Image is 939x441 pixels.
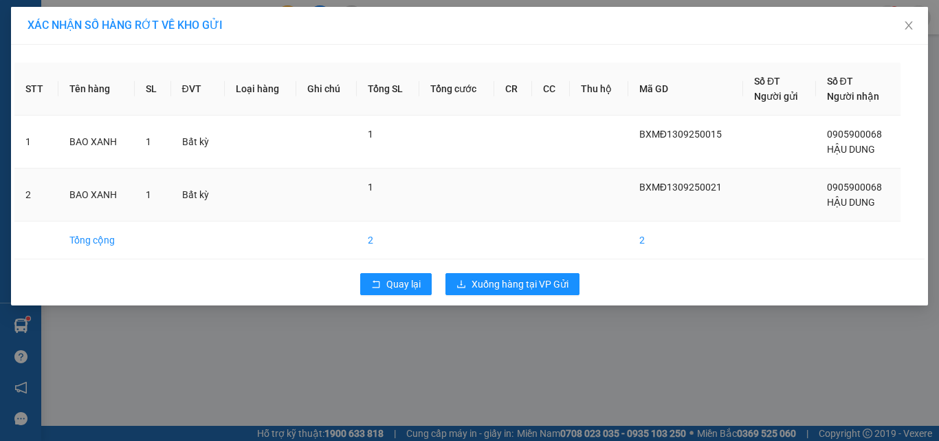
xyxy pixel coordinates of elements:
span: HẬU DUNG [827,144,875,155]
th: Ghi chú [296,63,357,116]
th: Mã GD [628,63,743,116]
span: Xuống hàng tại VP Gửi [472,277,568,292]
th: Tên hàng [58,63,135,116]
span: 0905900068 [827,129,882,140]
th: ĐVT [171,63,225,116]
span: XÁC NHẬN SỐ HÀNG RỚT VỀ KHO GỬI [27,19,223,32]
button: rollbackQuay lại [360,273,432,295]
li: VP Bến xe [GEOGRAPHIC_DATA] [95,74,183,120]
button: downloadXuống hàng tại VP Gửi [445,273,579,295]
td: Tổng cộng [58,222,135,259]
th: CR [494,63,532,116]
span: Quay lại [386,277,421,292]
span: 1 [368,182,373,193]
span: Số ĐT [827,76,853,87]
span: download [456,279,466,290]
th: Tổng cước [419,63,494,116]
td: Bất kỳ [171,169,225,222]
span: 1 [146,189,151,200]
span: Số ĐT [754,76,780,87]
th: CC [532,63,570,116]
button: Close [890,7,928,45]
span: HẬU DUNG [827,197,875,208]
span: Người nhận [827,91,879,102]
td: BAO XANH [58,116,135,169]
span: rollback [371,279,381,290]
span: BXMĐ1309250015 [639,129,722,140]
td: 2 [628,222,743,259]
th: Tổng SL [357,63,419,116]
span: 1 [146,136,151,147]
td: 1 [14,116,58,169]
span: close [903,20,914,31]
td: 2 [357,222,419,259]
td: 2 [14,169,58,222]
li: Rạng Đông Buslines [7,7,199,58]
th: SL [135,63,171,116]
span: BXMĐ1309250021 [639,182,722,193]
li: VP Bến xe Miền Đông [7,74,95,105]
th: Loại hàng [225,63,296,116]
th: STT [14,63,58,116]
td: BAO XANH [58,169,135,222]
td: Bất kỳ [171,116,225,169]
span: 1 [368,129,373,140]
th: Thu hộ [570,63,628,116]
span: Người gửi [754,91,798,102]
span: 0905900068 [827,182,882,193]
